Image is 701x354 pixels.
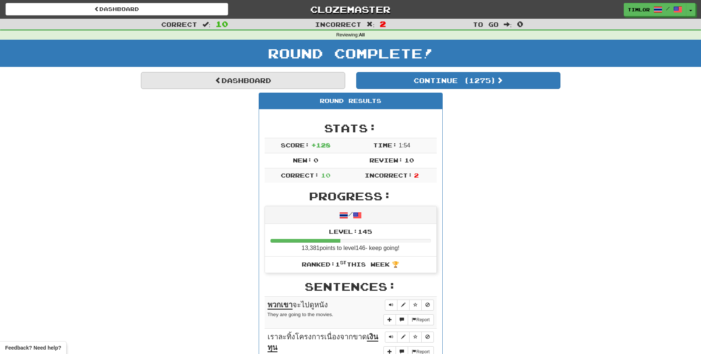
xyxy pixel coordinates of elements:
span: 0 [314,157,318,164]
span: timlor [628,6,650,13]
span: Incorrect: [365,172,413,179]
button: Toggle favorite [409,300,422,311]
div: Sentence controls [385,332,434,343]
span: Open feedback widget [5,344,61,351]
div: Sentence controls [385,300,434,311]
button: Play sentence audio [385,300,397,311]
span: 10 [321,172,330,179]
a: timlor / [624,3,686,16]
span: Score: [281,142,309,149]
strong: All [359,32,365,37]
h2: Stats: [265,122,437,134]
div: Round Results [259,93,442,109]
span: New: [293,157,312,164]
span: Review: [369,157,403,164]
h2: Progress: [265,190,437,202]
a: Clozemaster [239,3,462,16]
u: เงินทุน [268,333,378,352]
span: To go [473,21,499,28]
span: จะไปดูหนัง [268,301,328,310]
button: Continue (1275) [356,72,560,89]
span: : [367,21,375,28]
div: / [265,206,436,224]
a: Dashboard [141,72,345,89]
span: 2 [414,172,419,179]
span: : [504,21,512,28]
span: 10 [404,157,414,164]
a: Dashboard [6,3,228,15]
u: พวกเขา [268,301,293,310]
span: Incorrect [315,21,361,28]
span: Ranked: 1 this week [302,261,390,268]
button: Add sentence to collection [383,314,396,325]
span: Correct [161,21,197,28]
h2: Sentences: [265,280,437,293]
button: Edit sentence [397,332,410,343]
span: 1 : 54 [399,142,410,149]
sup: st [340,260,347,265]
span: 0 [517,19,523,28]
button: Edit sentence [397,300,410,311]
span: Correct: [281,172,319,179]
button: Toggle ignore [421,332,434,343]
small: They are going to the movies. [268,312,333,317]
span: Time: [373,142,397,149]
span: 🏆 [392,261,399,268]
button: Toggle ignore [421,300,434,311]
span: + 128 [311,142,330,149]
button: Play sentence audio [385,332,397,343]
span: 2 [380,19,386,28]
span: : [202,21,210,28]
li: 13,381 points to level 146 - keep going! [265,224,436,257]
span: เราละทิ้งโครงการเนื่องจากขาด [268,333,378,352]
h1: Round Complete! [3,46,698,61]
button: Report [408,314,433,325]
button: Toggle favorite [409,332,422,343]
span: / [666,6,670,11]
span: Level: 145 [329,228,372,235]
div: More sentence controls [383,314,433,325]
span: 10 [216,19,228,28]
